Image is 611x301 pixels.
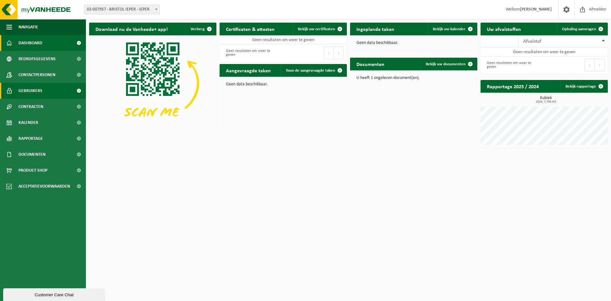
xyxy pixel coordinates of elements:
span: Verberg [191,27,205,31]
h2: Certificaten & attesten [220,23,281,35]
span: Kalender [18,115,38,131]
span: Documenten [18,147,46,162]
button: Next [334,47,344,59]
div: Geen resultaten om weer te geven [223,46,280,60]
strong: [PERSON_NAME] [520,7,552,12]
button: Next [595,59,605,71]
span: Toon de aangevraagde taken [286,68,335,73]
p: U heeft 1 ongelezen document(en). [356,76,471,80]
span: Acceptatievoorwaarden [18,178,70,194]
span: Bekijk uw kalender [433,27,466,31]
span: Bekijk uw documenten [426,62,466,66]
a: Bekijk uw certificaten [293,23,346,35]
button: Verberg [186,23,216,35]
a: Ophaling aanvragen [557,23,607,35]
a: Bekijk uw kalender [428,23,477,35]
a: Bekijk uw documenten [421,58,477,70]
button: Previous [585,59,595,71]
h2: Download nu de Vanheede+ app! [89,23,174,35]
h2: Aangevraagde taken [220,64,277,76]
span: Rapportage [18,131,43,147]
span: 2024: 7,700 m3 [484,100,608,104]
h2: Documenten [350,58,391,70]
td: Geen resultaten om weer te geven [220,35,347,44]
button: Previous [324,47,334,59]
span: Afvalstof [523,39,541,44]
span: Contracten [18,99,43,115]
span: Bedrijfsgegevens [18,51,56,67]
img: Download de VHEPlus App [89,35,216,131]
span: Navigatie [18,19,38,35]
p: Geen data beschikbaar. [356,41,471,45]
div: Geen resultaten om weer te geven [484,58,541,72]
span: 02-007957 - BRISTOL IEPER - IEPER [84,5,159,14]
h2: Ingeplande taken [350,23,401,35]
span: Dashboard [18,35,42,51]
h2: Uw afvalstoffen [481,23,527,35]
a: Bekijk rapportage [560,80,607,93]
span: Gebruikers [18,83,42,99]
td: Geen resultaten om weer te geven [481,47,608,56]
span: Contactpersonen [18,67,55,83]
span: Ophaling aanvragen [562,27,596,31]
span: Product Shop [18,162,47,178]
a: Toon de aangevraagde taken [281,64,346,77]
h3: Kubiek [484,96,608,104]
span: Bekijk uw certificaten [298,27,335,31]
iframe: chat widget [3,287,106,301]
h2: Rapportage 2025 / 2024 [481,80,545,92]
p: Geen data beschikbaar. [226,82,341,87]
